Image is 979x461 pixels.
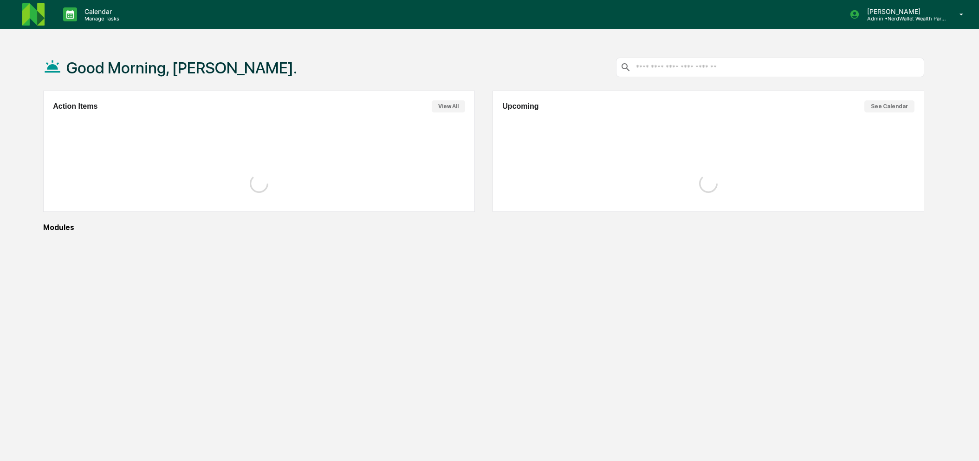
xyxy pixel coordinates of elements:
[502,102,538,111] h2: Upcoming
[43,223,924,232] div: Modules
[860,15,946,22] p: Admin • NerdWallet Wealth Partners
[77,15,124,22] p: Manage Tasks
[53,102,97,111] h2: Action Items
[432,100,465,112] button: View All
[22,3,45,26] img: logo
[864,100,914,112] button: See Calendar
[77,7,124,15] p: Calendar
[860,7,946,15] p: [PERSON_NAME]
[66,59,297,77] h1: Good Morning, [PERSON_NAME].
